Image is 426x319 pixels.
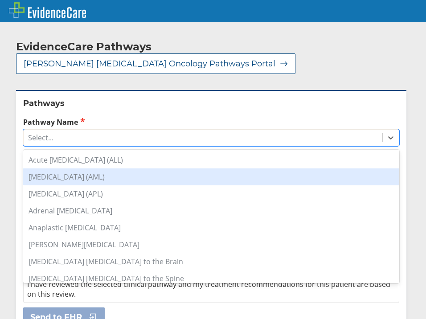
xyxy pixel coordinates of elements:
[23,98,399,109] h2: Pathways
[24,58,275,69] span: [PERSON_NAME] [MEDICAL_DATA] Oncology Pathways Portal
[28,133,53,143] div: Select...
[23,270,399,287] div: [MEDICAL_DATA] [MEDICAL_DATA] to the Spine
[27,279,390,299] span: I have reviewed the selected clinical pathway and my treatment recommendations for this patient a...
[23,168,399,185] div: [MEDICAL_DATA] (AML)
[23,202,399,219] div: Adrenal [MEDICAL_DATA]
[23,185,399,202] div: [MEDICAL_DATA] (APL)
[23,117,399,127] label: Pathway Name
[16,53,295,74] button: [PERSON_NAME] [MEDICAL_DATA] Oncology Pathways Portal
[23,253,399,270] div: [MEDICAL_DATA] [MEDICAL_DATA] to the Brain
[23,236,399,253] div: [PERSON_NAME][MEDICAL_DATA]
[23,219,399,236] div: Anaplastic [MEDICAL_DATA]
[16,40,152,53] h2: EvidenceCare Pathways
[23,151,399,168] div: Acute [MEDICAL_DATA] (ALL)
[9,2,86,18] img: EvidenceCare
